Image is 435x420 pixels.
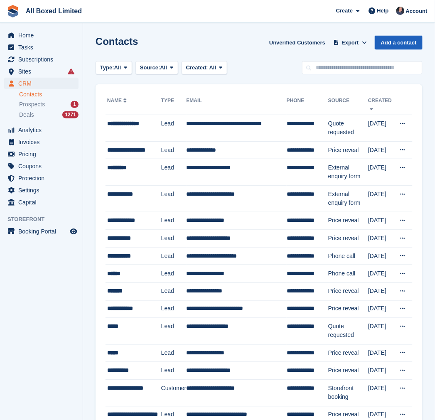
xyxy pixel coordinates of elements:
[19,101,45,108] span: Prospects
[368,98,392,111] a: Created
[18,160,68,172] span: Coupons
[68,68,74,75] i: Smart entry sync failures have occurred
[161,115,187,142] td: Lead
[406,7,428,15] span: Account
[161,282,187,300] td: Lead
[160,64,167,72] span: All
[186,64,208,71] span: Created:
[368,212,395,230] td: [DATE]
[62,111,79,118] div: 1271
[18,136,68,148] span: Invoices
[18,54,68,65] span: Subscriptions
[161,247,187,265] td: Lead
[4,42,79,53] a: menu
[182,61,227,75] button: Created: All
[4,184,79,196] a: menu
[328,318,368,345] td: Quote requested
[161,344,187,362] td: Lead
[19,91,79,98] a: Contacts
[368,159,395,186] td: [DATE]
[161,212,187,230] td: Lead
[368,141,395,159] td: [DATE]
[342,39,359,47] span: Export
[377,7,389,15] span: Help
[368,115,395,142] td: [DATE]
[4,160,79,172] a: menu
[18,184,68,196] span: Settings
[19,111,34,119] span: Deals
[328,212,368,230] td: Price reveal
[18,42,68,53] span: Tasks
[368,318,395,345] td: [DATE]
[287,94,328,115] th: Phone
[7,5,19,17] img: stora-icon-8386f47178a22dfd0bd8f6a31ec36ba5ce8667c1dd55bd0f319d3a0aa187defe.svg
[161,94,187,115] th: Type
[107,98,128,103] a: Name
[328,282,368,300] td: Price reveal
[18,78,68,89] span: CRM
[140,64,160,72] span: Source:
[7,215,83,224] span: Storefront
[368,230,395,248] td: [DATE]
[22,4,85,18] a: All Boxed Limited
[328,159,368,186] td: External enquiry form
[4,124,79,136] a: menu
[4,78,79,89] a: menu
[368,265,395,283] td: [DATE]
[96,61,132,75] button: Type: All
[328,115,368,142] td: Quote requested
[161,362,187,380] td: Lead
[161,185,187,212] td: Lead
[18,196,68,208] span: Capital
[161,300,187,318] td: Lead
[4,226,79,237] a: menu
[4,29,79,41] a: menu
[368,185,395,212] td: [DATE]
[328,265,368,283] td: Phone call
[187,94,287,115] th: Email
[161,380,187,406] td: Customer
[19,100,79,109] a: Prospects 1
[19,111,79,119] a: Deals 1271
[328,247,368,265] td: Phone call
[71,101,79,108] div: 1
[4,136,79,148] a: menu
[161,230,187,248] td: Lead
[328,300,368,318] td: Price reveal
[18,124,68,136] span: Analytics
[4,172,79,184] a: menu
[332,36,369,49] button: Export
[328,230,368,248] td: Price reveal
[396,7,405,15] img: Dan Goss
[368,300,395,318] td: [DATE]
[328,344,368,362] td: Price reveal
[328,380,368,406] td: Storefront booking
[161,318,187,345] td: Lead
[100,64,114,72] span: Type:
[328,94,368,115] th: Source
[69,226,79,236] a: Preview store
[4,148,79,160] a: menu
[209,64,216,71] span: All
[4,196,79,208] a: menu
[18,226,68,237] span: Booking Portal
[18,148,68,160] span: Pricing
[368,380,395,406] td: [DATE]
[336,7,353,15] span: Create
[161,141,187,159] td: Lead
[135,61,178,75] button: Source: All
[375,36,423,49] a: Add a contact
[368,247,395,265] td: [DATE]
[161,159,187,186] td: Lead
[18,172,68,184] span: Protection
[368,282,395,300] td: [DATE]
[328,185,368,212] td: External enquiry form
[18,29,68,41] span: Home
[96,36,138,47] h1: Contacts
[328,141,368,159] td: Price reveal
[4,54,79,65] a: menu
[368,362,395,380] td: [DATE]
[4,66,79,77] a: menu
[328,362,368,380] td: Price reveal
[18,66,68,77] span: Sites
